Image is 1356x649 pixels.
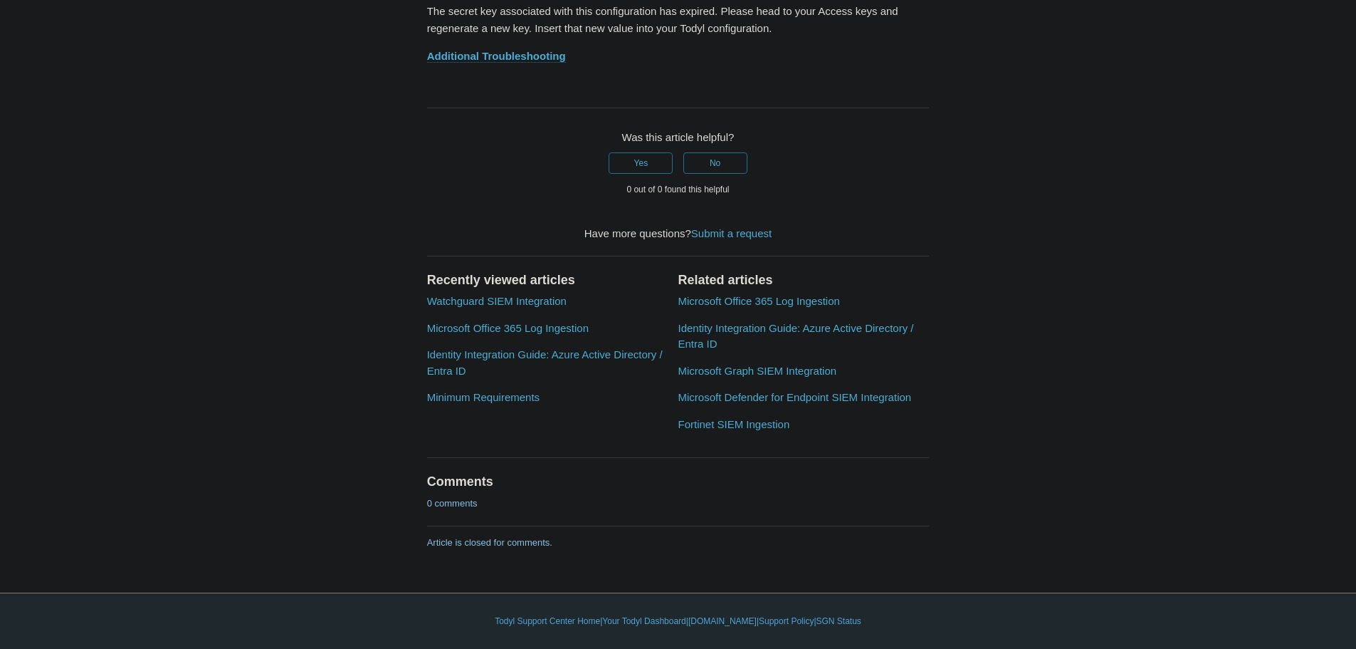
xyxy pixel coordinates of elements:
[427,391,540,403] a: Minimum Requirements
[427,271,664,290] h2: Recently viewed articles
[678,365,836,377] a: Microsoft Graph SIEM Integration
[427,3,930,37] p: The secret key associated with this configuration has expired. Please head to your Access keys an...
[626,185,729,194] span: 0 out of 0 found this helpful
[427,50,566,62] strong: Additional Troubleshooting
[688,615,757,628] a: [DOMAIN_NAME]
[266,615,1091,628] div: | | | |
[427,497,478,511] p: 0 comments
[678,391,911,403] a: Microsoft Defender for Endpoint SIEM Integration
[427,536,552,550] p: Article is closed for comments.
[678,295,839,307] a: Microsoft Office 365 Log Ingestion
[495,615,600,628] a: Todyl Support Center Home
[427,348,663,377] a: Identity Integration Guide: Azure Active Directory / Entra ID
[678,322,913,351] a: Identity Integration Guide: Azure Active Directory / Entra ID
[816,615,861,628] a: SGN Status
[427,226,930,242] div: Have more questions?
[683,152,747,174] button: This article was not helpful
[622,131,735,143] span: Was this article helpful?
[609,152,673,174] button: This article was helpful
[678,271,929,290] h2: Related articles
[602,615,685,628] a: Your Todyl Dashboard
[691,227,772,239] a: Submit a request
[427,322,589,334] a: Microsoft Office 365 Log Ingestion
[427,472,930,492] h2: Comments
[678,418,789,430] a: Fortinet SIEM Ingestion
[427,295,567,307] a: Watchguard SIEM Integration
[759,615,814,628] a: Support Policy
[427,50,566,63] a: Additional Troubleshooting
